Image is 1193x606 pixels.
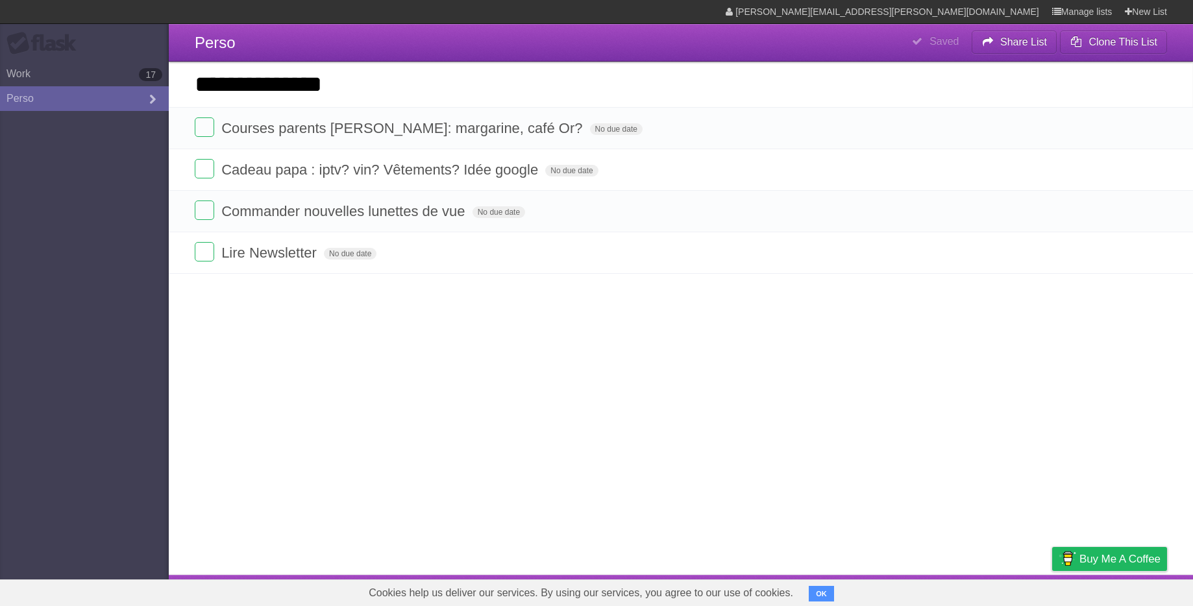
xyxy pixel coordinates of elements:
[972,30,1057,54] button: Share List
[545,165,598,176] span: No due date
[195,242,214,261] label: Done
[139,68,162,81] b: 17
[991,578,1020,603] a: Terms
[221,203,468,219] span: Commander nouvelles lunettes de vue
[221,120,585,136] span: Courses parents [PERSON_NAME]: margarine, café Or?
[195,34,236,51] span: Perso
[221,245,320,261] span: Lire Newsletter
[1088,36,1157,47] b: Clone This List
[1052,547,1167,571] a: Buy me a coffee
[6,32,84,55] div: Flask
[1085,578,1167,603] a: Suggest a feature
[809,586,834,601] button: OK
[221,162,541,178] span: Cadeau papa : iptv? vin? Vêtements? Idée google
[324,248,376,260] span: No due date
[1000,36,1047,47] b: Share List
[1035,578,1069,603] a: Privacy
[879,578,907,603] a: About
[195,200,214,220] label: Done
[922,578,975,603] a: Developers
[356,580,806,606] span: Cookies help us deliver our services. By using our services, you agree to our use of cookies.
[1059,548,1076,570] img: Buy me a coffee
[195,159,214,178] label: Done
[1079,548,1161,570] span: Buy me a coffee
[473,206,525,218] span: No due date
[195,117,214,137] label: Done
[1060,30,1167,54] button: Clone This List
[929,36,959,47] b: Saved
[590,123,643,135] span: No due date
